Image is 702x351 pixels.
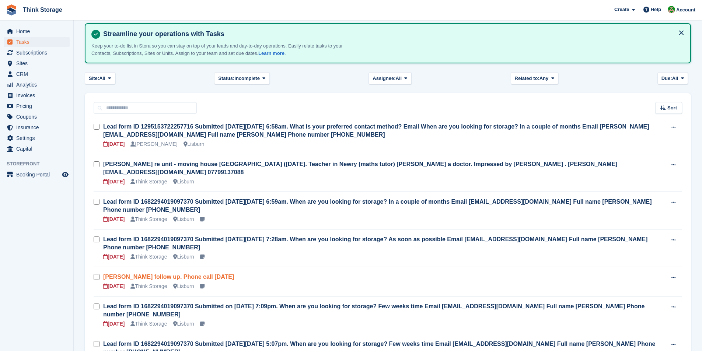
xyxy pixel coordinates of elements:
span: Any [539,75,549,82]
div: [DATE] [103,282,125,290]
span: Create [614,6,629,13]
a: menu [4,112,70,122]
span: Site: [89,75,99,82]
a: Think Storage [20,4,65,16]
span: Account [676,6,695,14]
a: menu [4,26,70,36]
span: Related to: [515,75,539,82]
div: Think Storage [130,215,167,223]
div: Think Storage [130,253,167,261]
div: Think Storage [130,178,167,186]
div: [PERSON_NAME] [130,140,177,148]
button: Related to: Any [511,72,558,84]
a: menu [4,144,70,154]
a: menu [4,90,70,101]
a: menu [4,80,70,90]
div: Think Storage [130,320,167,328]
img: stora-icon-8386f47178a22dfd0bd8f6a31ec36ba5ce8667c1dd55bd0f319d3a0aa187defe.svg [6,4,17,15]
a: menu [4,169,70,180]
button: Assignee: All [369,72,412,84]
p: Keep your to-do list in Stora so you can stay on top of your leads and day-to-day operations. Eas... [91,42,349,57]
img: Sarah Mackie [668,6,675,13]
span: Assignee: [373,75,395,82]
span: Sort [667,104,677,112]
h4: Streamline your operations with Tasks [100,30,684,38]
a: menu [4,122,70,133]
span: Analytics [16,80,60,90]
span: Booking Portal [16,169,60,180]
span: Insurance [16,122,60,133]
span: Home [16,26,60,36]
a: menu [4,69,70,79]
span: Tasks [16,37,60,47]
span: All [99,75,105,82]
span: Pricing [16,101,60,111]
span: Sites [16,58,60,69]
span: Status: [218,75,234,82]
a: Lead form ID 1682294019097370 Submitted on [DATE] 7:09pm. When are you looking for storage? Few w... [103,303,645,317]
span: CRM [16,69,60,79]
a: Lead form ID 1682294019097370 Submitted [DATE][DATE] 6:59am. When are you looking for storage? In... [103,199,652,213]
a: [PERSON_NAME] follow up. Phone call [DATE] [103,274,234,280]
div: [DATE] [103,178,125,186]
a: Lead form ID 1295153722257716 Submitted [DATE][DATE] 6:58am. What is your preferred contact metho... [103,123,649,138]
div: Think Storage [130,282,167,290]
span: Due: [661,75,672,82]
a: Lead form ID 1682294019097370 Submitted [DATE][DATE] 7:28am. When are you looking for storage? As... [103,236,647,250]
span: Storefront [7,160,73,168]
a: menu [4,48,70,58]
span: Invoices [16,90,60,101]
span: Incomplete [234,75,260,82]
span: Subscriptions [16,48,60,58]
button: Status: Incomplete [214,72,269,84]
span: Settings [16,133,60,143]
div: Lisburn [173,178,194,186]
div: Lisburn [173,282,194,290]
button: Due: All [657,72,688,84]
div: Lisburn [184,140,205,148]
div: [DATE] [103,320,125,328]
a: menu [4,37,70,47]
a: [PERSON_NAME] re unit - moving house [GEOGRAPHIC_DATA] ([DATE]. Teacher in Newry (maths tutor) [P... [103,161,617,175]
a: Preview store [61,170,70,179]
a: menu [4,133,70,143]
div: [DATE] [103,253,125,261]
span: Capital [16,144,60,154]
div: Lisburn [173,253,194,261]
div: [DATE] [103,215,125,223]
a: Learn more [258,50,284,56]
span: All [672,75,678,82]
button: Site: All [85,72,115,84]
div: [DATE] [103,140,125,148]
span: All [396,75,402,82]
div: Lisburn [173,320,194,328]
span: Coupons [16,112,60,122]
a: menu [4,58,70,69]
div: Lisburn [173,215,194,223]
span: Help [651,6,661,13]
a: menu [4,101,70,111]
